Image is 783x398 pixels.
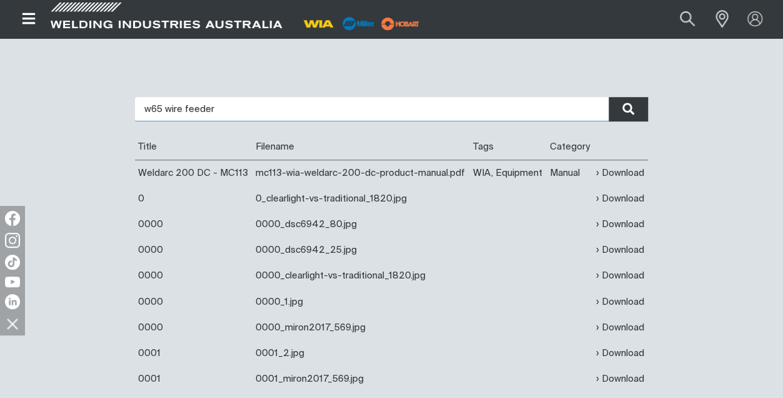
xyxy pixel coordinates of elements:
td: 0000 [135,263,252,288]
td: 0001 [135,340,252,366]
input: Enter search... [135,97,648,121]
button: Scroll to top [742,320,771,348]
img: hide socials [2,313,23,334]
a: Download [596,243,644,257]
td: 0001 [135,366,252,392]
td: 0000_clearlight-vs-traditional_1820.jpg [252,263,470,288]
td: 0000 [135,237,252,263]
td: WIA, Equipment [470,160,546,186]
img: Instagram [5,233,20,248]
td: 0000_miron2017_569.jpg [252,315,470,340]
td: Manual [546,160,593,186]
td: 0000_dsc6942_80.jpg [252,212,470,237]
img: TikTok [5,255,20,270]
a: Download [596,217,644,232]
td: 0 [135,186,252,212]
td: Weldarc 200 DC - MC113 [135,160,252,186]
img: LinkedIn [5,294,20,309]
img: Facebook [5,211,20,226]
td: 0001_2.jpg [252,340,470,366]
a: Download [596,268,644,283]
td: 0001_miron2017_569.jpg [252,366,470,392]
img: YouTube [5,277,20,287]
button: Search products [666,5,709,33]
td: 0000 [135,315,252,340]
img: miller [377,14,423,33]
td: 0000 [135,289,252,315]
a: Download [596,346,644,360]
td: 0000_dsc6942_25.jpg [252,237,470,263]
th: Filename [252,134,470,160]
a: miller [377,19,423,28]
a: Download [596,295,644,309]
th: Tags [470,134,546,160]
td: 0_clearlight-vs-traditional_1820.jpg [252,186,470,212]
a: Download [596,191,644,206]
td: mc113-wia-weldarc-200-dc-product-manual.pdf [252,160,470,186]
td: 0000_1.jpg [252,289,470,315]
a: Download [596,166,644,180]
input: Product name or item number... [651,5,709,33]
th: Title [135,134,252,160]
th: Category [546,134,593,160]
a: Download [596,320,644,335]
a: Download [596,372,644,386]
td: 0000 [135,212,252,237]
